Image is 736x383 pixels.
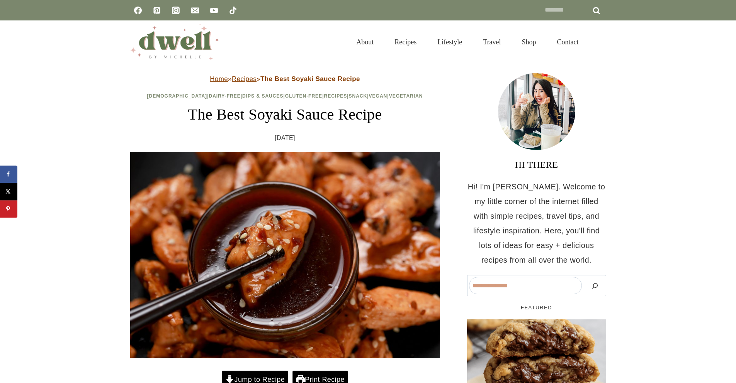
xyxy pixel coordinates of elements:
a: Recipes [232,75,257,83]
a: Home [210,75,228,83]
a: YouTube [206,3,222,18]
a: Recipes [324,93,347,99]
a: Dairy-Free [209,93,240,99]
a: About [346,29,384,56]
a: Pinterest [149,3,165,18]
h5: FEATURED [467,304,606,312]
a: Vegan [369,93,388,99]
button: Search [586,277,604,294]
a: Lifestyle [427,29,473,56]
button: View Search Form [593,35,606,49]
p: Hi! I'm [PERSON_NAME]. Welcome to my little corner of the internet filled with simple recipes, tr... [467,179,606,267]
h1: The Best Soyaki Sauce Recipe [130,103,440,126]
h3: HI THERE [467,158,606,172]
strong: The Best Soyaki Sauce Recipe [260,75,360,83]
a: Shop [511,29,546,56]
a: Facebook [130,3,146,18]
a: TikTok [225,3,241,18]
span: » » [210,75,360,83]
a: Dips & Sauces [242,93,283,99]
a: Travel [473,29,511,56]
a: Vegetarian [389,93,423,99]
a: Gluten-Free [285,93,322,99]
a: Email [187,3,203,18]
a: Recipes [384,29,427,56]
a: Snack [349,93,367,99]
img: DWELL by michelle [130,24,219,60]
nav: Primary Navigation [346,29,589,56]
time: [DATE] [275,132,295,144]
a: [DEMOGRAPHIC_DATA] [147,93,207,99]
a: Contact [547,29,589,56]
img: chopped chicken breast, dipped into soyaki sauce with chopstick [130,152,440,358]
span: | | | | | | | [147,93,423,99]
a: Instagram [168,3,184,18]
